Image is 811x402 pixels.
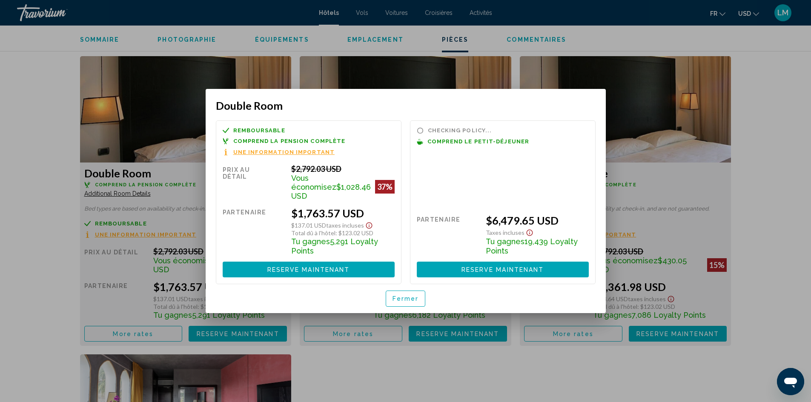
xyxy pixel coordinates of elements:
[291,182,371,200] span: $1,028.46 USD
[393,296,419,302] span: Fermer
[326,222,364,229] span: Taxes incluses
[233,128,285,133] span: Remboursable
[223,207,285,255] div: Partenaire
[364,220,374,229] button: Show Taxes and Fees disclaimer
[216,99,596,112] h3: Double Room
[291,164,395,174] div: $2,792.03 USD
[291,229,395,237] div: : $123.02 USD
[223,148,335,156] button: Une information important
[233,138,346,144] span: Comprend la pension complète
[291,207,395,220] div: $1,763.57 USD
[291,237,330,246] span: Tu gagnes
[486,229,524,236] span: Taxes incluses
[291,174,336,191] span: Vous économisez
[461,266,544,273] span: Reserve maintenant
[417,214,480,255] div: Partenaire
[223,127,395,134] a: Remboursable
[291,237,378,255] span: 5,291 Loyalty Points
[267,266,350,273] span: Reserve maintenant
[386,291,426,306] button: Fermer
[417,262,589,277] button: Reserve maintenant
[486,237,578,255] span: 19,439 Loyalty Points
[427,139,530,144] span: Comprend le petit-déjeuner
[291,229,335,237] span: Total dû à l'hôtel
[223,262,395,277] button: Reserve maintenant
[291,222,326,229] span: $137.01 USD
[486,214,588,227] div: $6,479.65 USD
[223,164,285,200] div: Prix au détail
[233,149,335,155] span: Une information important
[777,368,804,395] iframe: Bouton de lancement de la fenêtre de messagerie
[524,227,535,237] button: Show Taxes and Fees disclaimer
[486,237,524,246] span: Tu gagnes
[428,128,492,133] span: Checking policy...
[375,180,395,194] div: 37%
